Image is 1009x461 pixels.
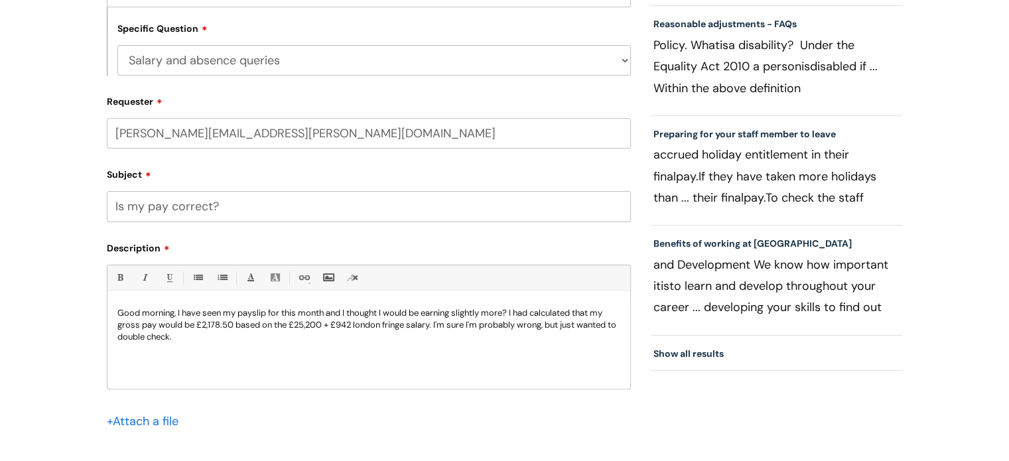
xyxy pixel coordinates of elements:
p: Policy. What a disability? Under the Equality Act 2010 a person disabled if ... Within the above ... [653,34,900,98]
a: Bold (Ctrl-B) [111,269,128,286]
label: Subject [107,165,631,180]
span: pay. [744,190,766,206]
a: 1. Ordered List (Ctrl-Shift-8) [214,269,230,286]
a: Underline(Ctrl-U) [161,269,177,286]
span: is [661,278,669,294]
label: Description [107,238,631,254]
input: Email [107,118,631,149]
p: Good morning, I have seen my payslip for this month and I thought I would be earning slightly mor... [117,307,620,343]
span: is [801,58,810,74]
a: Back Color [267,269,283,286]
a: Reasonable adjustments - FAQs [653,18,797,30]
a: Show all results [653,348,724,360]
p: and Development We know how important it to learn and develop throughout your career ... developi... [653,254,900,318]
label: Requester [107,92,631,107]
a: • Unordered List (Ctrl-Shift-7) [189,269,206,286]
p: accrued holiday entitlement in their final If they have taken more holidays than ... their final ... [653,144,900,208]
div: Attach a file [107,411,186,432]
a: Link [295,269,312,286]
label: Specific Question [117,21,208,34]
a: Font Color [242,269,259,286]
a: Preparing for your staff member to leave [653,128,836,140]
span: pay. [676,168,699,184]
a: Insert Image... [320,269,336,286]
span: is [720,37,728,53]
a: Benefits of working at [GEOGRAPHIC_DATA] [653,237,852,249]
a: Remove formatting (Ctrl-\) [344,269,361,286]
a: Italic (Ctrl-I) [136,269,153,286]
